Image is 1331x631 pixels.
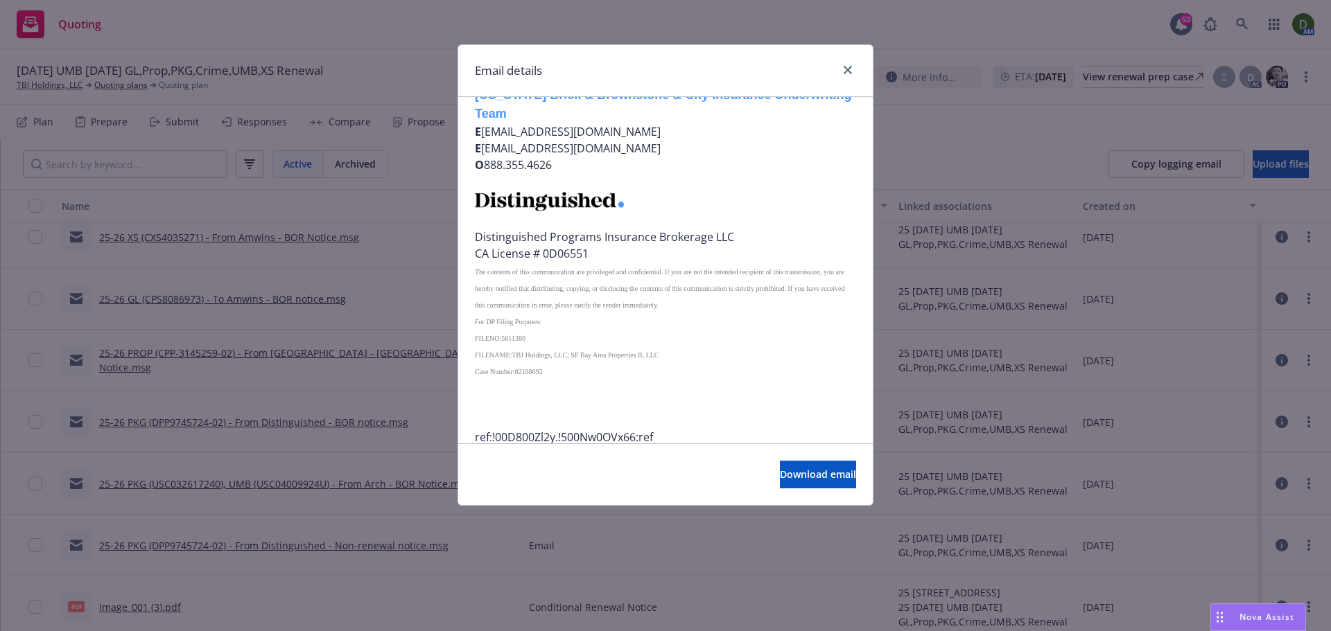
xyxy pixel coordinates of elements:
[1211,604,1228,630] div: Drag to move
[1239,611,1294,623] span: Nova Assist
[475,124,481,139] b: E
[780,468,856,481] span: Download email
[475,62,542,80] h1: Email details
[475,141,481,156] b: E
[475,157,484,172] b: O
[1210,603,1306,631] button: Nova Assist
[475,318,659,375] font: For DP Filing Purposes: FILENO:5611380 FILENAME:TBJ Holdings, LLC; SF Bay Area Properties II, LLC...
[475,268,845,309] font: The contents of this communication are privileged and confidential. If you are not the intended r...
[840,62,856,78] a: close
[780,461,856,488] button: Download email
[475,32,856,312] p: [EMAIL_ADDRESS][DOMAIN_NAME] [EMAIL_ADDRESS][DOMAIN_NAME] 888.355.4626 Distinguished Programs Ins...
[475,190,626,212] img: servlet.ImageServer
